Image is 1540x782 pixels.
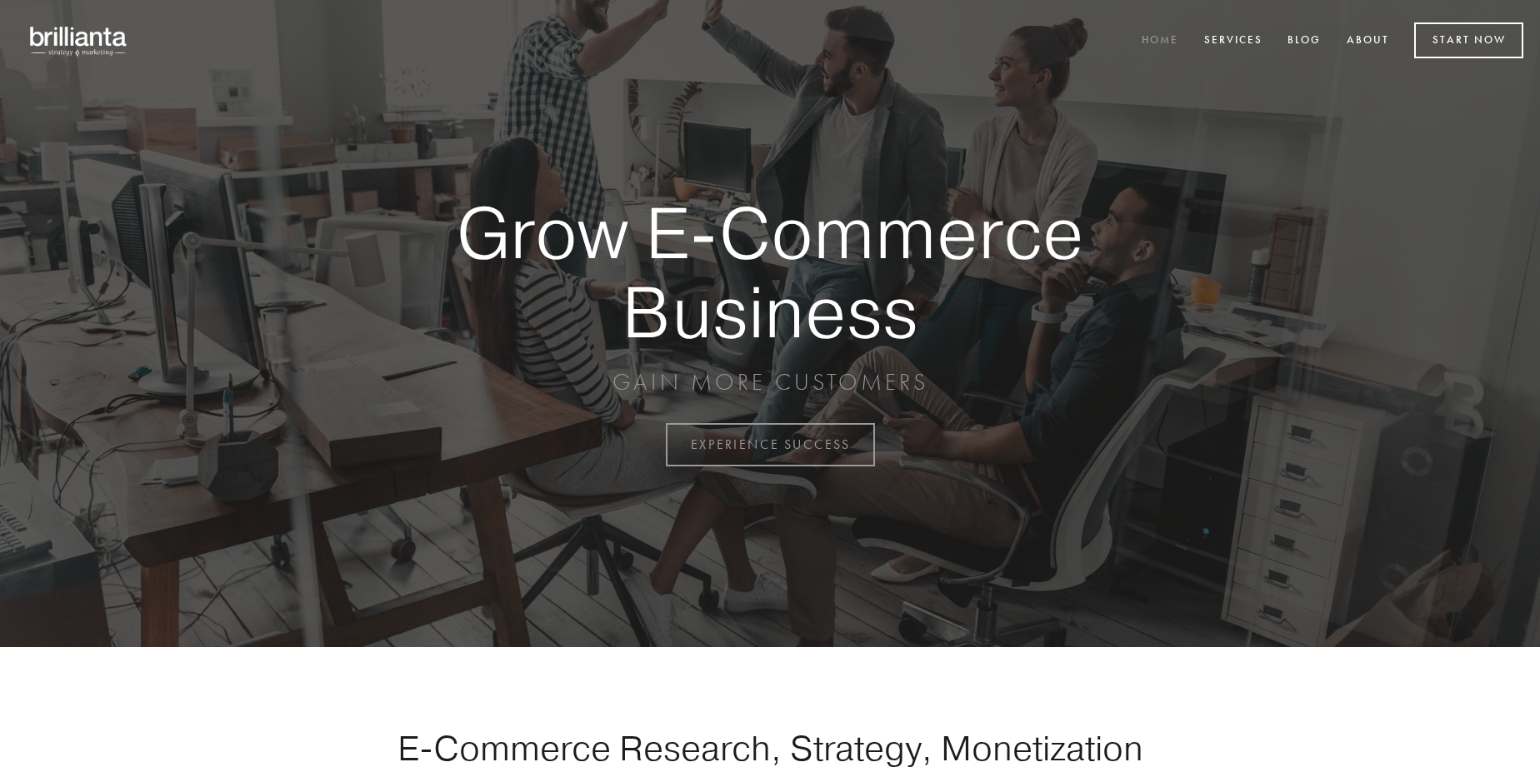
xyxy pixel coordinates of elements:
a: About [1336,27,1400,55]
a: Services [1193,27,1273,55]
h1: E-Commerce Research, Strategy, Monetization [345,727,1195,769]
strong: Grow E-Commerce Business [398,193,1142,351]
a: Blog [1277,27,1332,55]
a: Start Now [1414,22,1523,58]
a: Home [1131,27,1189,55]
p: GAIN MORE CUSTOMERS [398,367,1142,397]
a: EXPERIENCE SUCCESS [666,423,875,466]
img: brillianta - research, strategy, marketing [17,17,142,65]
